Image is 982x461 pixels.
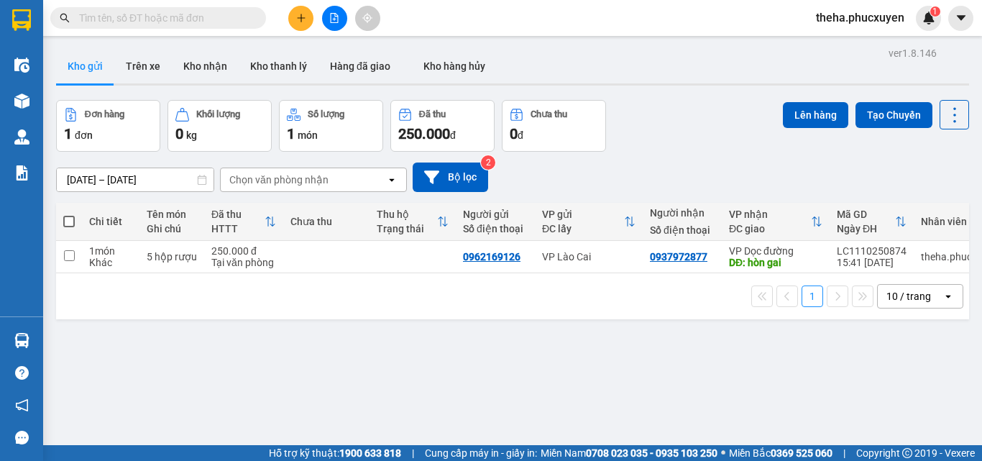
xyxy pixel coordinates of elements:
[932,6,937,17] span: 1
[586,447,717,459] strong: 0708 023 035 - 0935 103 250
[89,245,132,257] div: 1 món
[15,366,29,380] span: question-circle
[390,100,495,152] button: Đã thu250.000đ
[147,209,197,220] div: Tên món
[175,125,183,142] span: 0
[147,251,197,263] div: 5 hộp rượu
[211,209,265,220] div: Đã thu
[79,10,249,26] input: Tìm tên, số ĐT hoặc mã đơn
[89,257,132,268] div: Khác
[211,245,276,257] div: 250.000 đ
[729,209,811,220] div: VP nhận
[89,216,132,227] div: Chi tiết
[211,257,276,268] div: Tại văn phòng
[147,223,197,234] div: Ghi chú
[948,6,973,31] button: caret-down
[463,223,528,234] div: Số điện thoại
[56,49,114,83] button: Kho gửi
[14,129,29,145] img: warehouse-icon
[729,245,822,257] div: VP Dọc đường
[502,100,606,152] button: Chưa thu0đ
[722,203,830,241] th: Toggle SortBy
[729,223,811,234] div: ĐC giao
[287,125,295,142] span: 1
[60,13,70,23] span: search
[318,49,402,83] button: Hàng đã giao
[355,6,380,31] button: aim
[168,100,272,152] button: Khối lượng0kg
[308,109,344,119] div: Số lượng
[298,129,318,141] span: món
[172,49,239,83] button: Kho nhận
[837,223,895,234] div: Ngày ĐH
[922,12,935,24] img: icon-new-feature
[377,209,437,220] div: Thu hộ
[463,251,520,263] div: 0962169126
[542,251,635,263] div: VP Lào Cai
[413,163,488,192] button: Bộ lọc
[196,109,240,119] div: Khối lượng
[955,12,968,24] span: caret-down
[279,100,383,152] button: Số lượng1món
[729,257,822,268] div: DĐ: hòn gai
[290,216,362,227] div: Chưa thu
[855,102,932,128] button: Tạo Chuyến
[542,209,624,220] div: VP gửi
[886,289,931,303] div: 10 / trang
[942,291,954,302] svg: open
[463,209,528,220] div: Người gửi
[531,109,567,119] div: Chưa thu
[386,174,398,186] svg: open
[843,445,845,461] span: |
[650,224,715,236] div: Số điện thoại
[837,257,907,268] div: 15:41 [DATE]
[830,203,914,241] th: Toggle SortBy
[783,102,848,128] button: Lên hàng
[57,168,214,191] input: Select a date range.
[930,6,940,17] sup: 1
[419,109,446,119] div: Đã thu
[535,203,643,241] th: Toggle SortBy
[518,129,523,141] span: đ
[771,447,832,459] strong: 0369 525 060
[75,129,93,141] span: đơn
[56,100,160,152] button: Đơn hàng1đơn
[837,209,895,220] div: Mã GD
[412,445,414,461] span: |
[14,93,29,109] img: warehouse-icon
[239,49,318,83] button: Kho thanh lý
[802,286,823,307] button: 1
[114,49,172,83] button: Trên xe
[211,223,265,234] div: HTTT
[510,125,518,142] span: 0
[377,223,437,234] div: Trạng thái
[650,207,715,219] div: Người nhận
[362,13,372,23] span: aim
[721,450,725,456] span: ⚪️
[186,129,197,141] span: kg
[889,45,937,61] div: ver 1.8.146
[12,9,31,31] img: logo-vxr
[837,245,907,257] div: LC1110250874
[64,125,72,142] span: 1
[481,155,495,170] sup: 2
[229,173,329,187] div: Chọn văn phòng nhận
[85,109,124,119] div: Đơn hàng
[14,333,29,348] img: warehouse-icon
[423,60,485,72] span: Kho hàng hủy
[729,445,832,461] span: Miền Bắc
[15,398,29,412] span: notification
[902,448,912,458] span: copyright
[425,445,537,461] span: Cung cấp máy in - giấy in:
[450,129,456,141] span: đ
[541,445,717,461] span: Miền Nam
[398,125,450,142] span: 250.000
[204,203,283,241] th: Toggle SortBy
[322,6,347,31] button: file-add
[14,58,29,73] img: warehouse-icon
[542,223,624,234] div: ĐC lấy
[370,203,456,241] th: Toggle SortBy
[339,447,401,459] strong: 1900 633 818
[329,13,339,23] span: file-add
[15,431,29,444] span: message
